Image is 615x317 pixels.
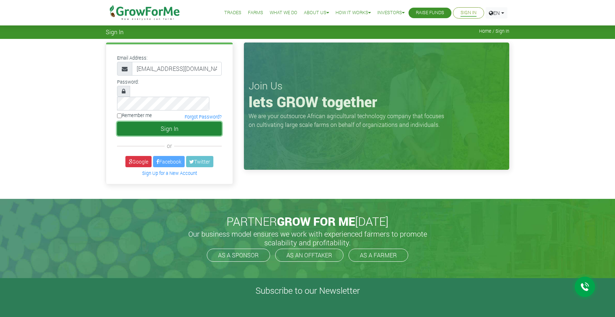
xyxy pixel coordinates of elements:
[207,249,270,262] a: AS A SPONSOR
[117,122,222,136] button: Sign In
[249,93,505,111] h1: lets GROW together
[180,229,435,247] h5: Our business model ensures we work with experienced farmers to promote scalability and profitabil...
[125,156,152,167] a: Google
[106,28,124,35] span: Sign In
[224,9,241,17] a: Trades
[249,112,449,129] p: We are your outsource African agricultural technology company that focuses on cultivating large s...
[275,249,343,262] a: AS AN OFFTAKER
[270,9,297,17] a: What We Do
[117,141,222,150] div: or
[377,9,405,17] a: Investors
[132,62,222,76] input: Email Address
[142,170,197,176] a: Sign Up for a New Account
[277,213,355,229] span: GROW FOR ME
[304,9,329,17] a: About Us
[248,9,263,17] a: Farms
[461,9,477,17] a: Sign In
[185,114,222,120] a: Forgot Password?
[117,55,148,61] label: Email Address:
[249,80,505,92] h3: Join Us
[117,113,122,118] input: Remember me
[335,9,371,17] a: How it Works
[349,249,408,262] a: AS A FARMER
[117,112,152,119] label: Remember me
[486,7,507,19] a: EN
[479,28,509,34] span: Home / Sign In
[117,79,139,85] label: Password:
[416,9,444,17] a: Raise Funds
[9,285,606,296] h4: Subscribe to our Newsletter
[109,214,506,228] h2: PARTNER [DATE]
